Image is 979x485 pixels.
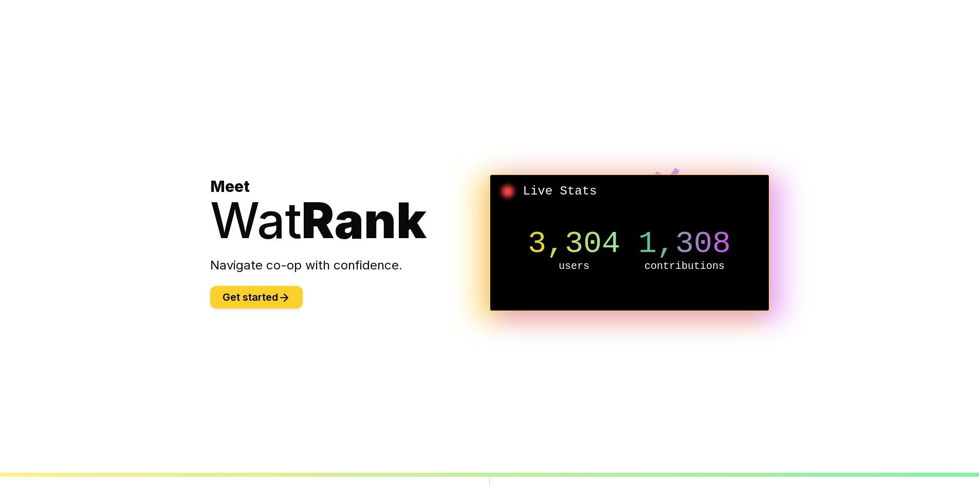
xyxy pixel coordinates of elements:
span: Rank [302,190,427,250]
p: users [519,259,630,274]
button: Get started [210,286,303,308]
p: contributions [630,259,740,274]
h2: Live Stats [498,183,761,200]
p: 3,304 [519,228,630,259]
p: Navigate co-op with confidence. [210,257,490,274]
h1: Meet [210,177,490,245]
a: Get started [210,293,303,303]
p: 1,308 [630,228,740,259]
span: Wat [210,190,302,250]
